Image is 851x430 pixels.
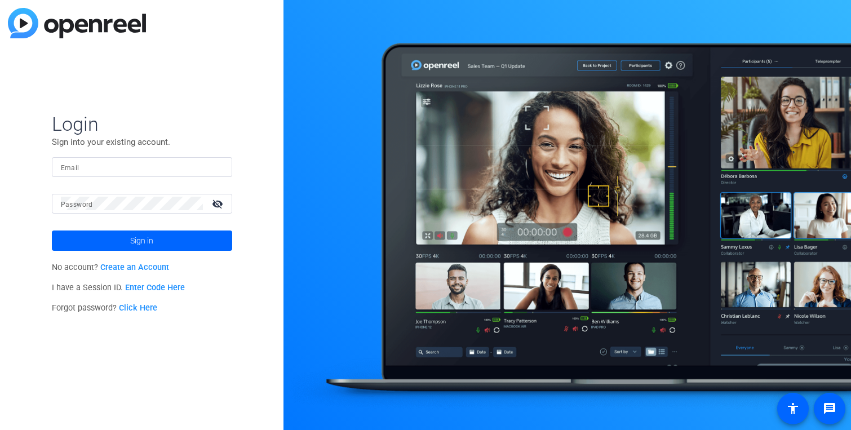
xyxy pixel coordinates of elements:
[52,230,232,251] button: Sign in
[823,402,836,415] mat-icon: message
[130,227,153,255] span: Sign in
[52,263,170,272] span: No account?
[205,196,232,212] mat-icon: visibility_off
[786,402,800,415] mat-icon: accessibility
[61,201,93,209] mat-label: Password
[100,263,169,272] a: Create an Account
[125,283,185,292] a: Enter Code Here
[8,8,146,38] img: blue-gradient.svg
[52,112,232,136] span: Login
[119,303,157,313] a: Click Here
[52,303,158,313] span: Forgot password?
[61,164,79,172] mat-label: Email
[52,283,185,292] span: I have a Session ID.
[52,136,232,148] p: Sign into your existing account.
[61,160,223,174] input: Enter Email Address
